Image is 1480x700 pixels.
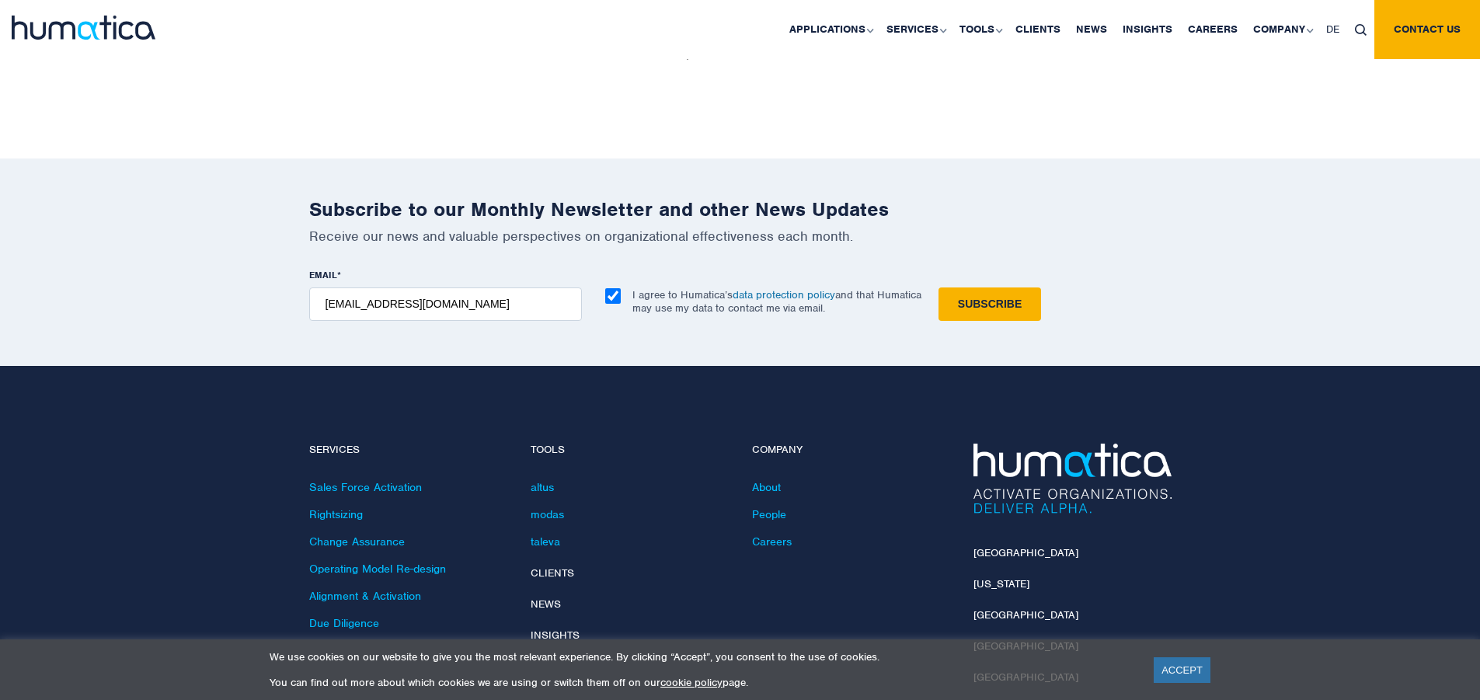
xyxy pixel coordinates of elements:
[660,676,723,689] a: cookie policy
[309,616,379,630] a: Due Diligence
[309,589,421,603] a: Alignment & Activation
[531,480,554,494] a: altus
[531,629,580,642] a: Insights
[309,444,507,457] h4: Services
[309,480,422,494] a: Sales Force Activation
[309,269,337,281] span: EMAIL
[309,287,582,321] input: name@company.com
[973,608,1078,622] a: [GEOGRAPHIC_DATA]
[752,507,786,521] a: People
[531,566,574,580] a: Clients
[309,228,1172,245] p: Receive our news and valuable perspectives on organizational effectiveness each month.
[938,287,1041,321] input: Subscribe
[1154,657,1210,683] a: ACCEPT
[309,197,1172,221] h2: Subscribe to our Monthly Newsletter and other News Updates
[752,480,781,494] a: About
[1355,24,1367,36] img: search_icon
[309,507,363,521] a: Rightsizing
[752,444,950,457] h4: Company
[632,288,921,315] p: I agree to Humatica’s and that Humatica may use my data to contact me via email.
[531,597,561,611] a: News
[1326,23,1339,36] span: DE
[973,546,1078,559] a: [GEOGRAPHIC_DATA]
[531,507,564,521] a: modas
[12,16,155,40] img: logo
[309,535,405,549] a: Change Assurance
[752,535,792,549] a: Careers
[531,535,560,549] a: taleva
[531,444,729,457] h4: Tools
[270,650,1134,663] p: We use cookies on our website to give you the most relevant experience. By clicking “Accept”, you...
[733,288,835,301] a: data protection policy
[309,562,446,576] a: Operating Model Re-design
[605,288,621,304] input: I agree to Humatica’sdata protection policyand that Humatica may use my data to contact me via em...
[973,444,1172,514] img: Humatica
[973,577,1029,590] a: [US_STATE]
[270,676,1134,689] p: You can find out more about which cookies we are using or switch them off on our page.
